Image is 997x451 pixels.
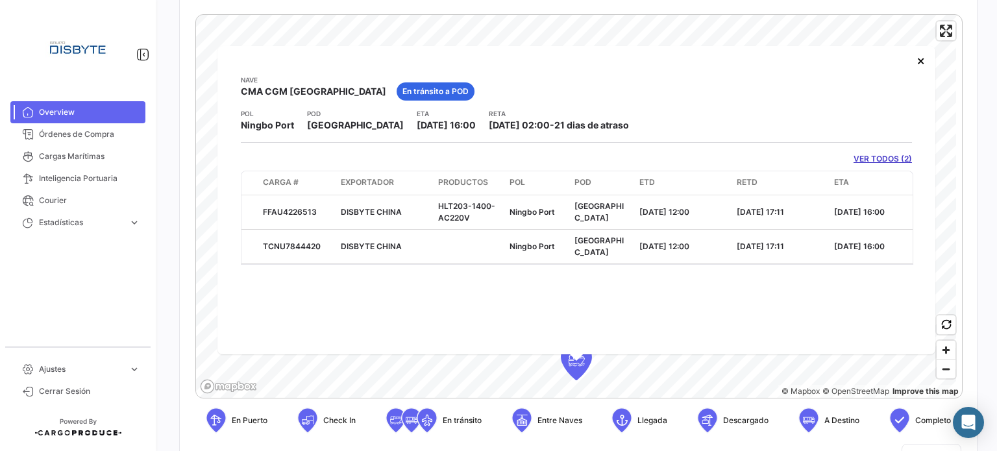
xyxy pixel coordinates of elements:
[241,75,386,85] app-card-info-title: Nave
[639,241,689,251] span: [DATE] 12:00
[574,177,591,188] span: POD
[129,217,140,228] span: expand_more
[723,415,769,426] span: Descargado
[829,171,926,195] datatable-header-cell: ETA
[10,189,145,212] a: Courier
[10,123,145,145] a: Órdenes de Compra
[574,236,624,257] span: [GEOGRAPHIC_DATA]
[341,207,402,217] span: DISBYTE CHINA
[639,177,655,188] span: ETD
[196,15,956,399] canvas: Map
[336,171,433,195] datatable-header-cell: Exportador
[639,207,689,217] span: [DATE] 12:00
[39,385,140,397] span: Cerrar Sesión
[953,407,984,438] div: Abrir Intercom Messenger
[732,171,829,195] datatable-header-cell: RETD
[417,108,476,119] app-card-info-title: ETA
[10,167,145,189] a: Inteligencia Portuaria
[200,379,257,394] a: Mapbox logo
[323,415,356,426] span: Check In
[569,171,634,195] datatable-header-cell: POD
[510,177,525,188] span: POL
[554,119,629,130] span: 21 dias de atraso
[10,145,145,167] a: Cargas Marítimas
[892,386,959,396] a: Map feedback
[537,415,582,426] span: Entre Naves
[417,119,476,130] span: [DATE] 16:00
[937,360,955,378] button: Zoom out
[737,207,784,217] span: [DATE] 17:11
[822,386,889,396] a: OpenStreetMap
[937,341,955,360] button: Zoom in
[45,16,110,80] img: Logo+disbyte.jpeg
[341,241,402,251] span: DISBYTE CHINA
[854,153,912,165] a: VER TODOS (2)
[834,241,885,251] span: [DATE] 16:00
[39,217,123,228] span: Estadísticas
[258,171,336,195] datatable-header-cell: Carga #
[438,201,495,223] span: HLT203-1400-AC220V
[915,415,951,426] span: Completo
[737,177,757,188] span: RETD
[510,207,555,217] span: Ningbo Port
[634,171,732,195] datatable-header-cell: ETD
[937,21,955,40] button: Enter fullscreen
[438,177,488,188] span: Productos
[402,86,469,97] span: En tránsito a POD
[433,171,504,195] datatable-header-cell: Productos
[39,173,140,184] span: Inteligencia Portuaria
[489,108,629,119] app-card-info-title: RETA
[263,206,330,218] div: FFAU4226513
[510,241,555,251] span: Ningbo Port
[341,177,394,188] span: Exportador
[834,207,885,217] span: [DATE] 16:00
[232,415,267,426] span: En Puerto
[824,415,859,426] span: A Destino
[241,85,386,98] span: CMA CGM [GEOGRAPHIC_DATA]
[737,241,784,251] span: [DATE] 17:11
[10,101,145,123] a: Overview
[39,363,123,375] span: Ajustes
[908,47,934,73] button: Close popup
[574,201,624,223] span: [GEOGRAPHIC_DATA]
[263,241,330,252] div: TCNU7844420
[782,386,820,396] a: Mapbox
[561,341,592,380] div: Map marker
[241,119,294,132] span: Ningbo Port
[550,119,554,130] span: -
[307,119,404,132] span: [GEOGRAPHIC_DATA]
[263,177,299,188] span: Carga #
[834,177,849,188] span: ETA
[241,108,294,119] app-card-info-title: POL
[39,195,140,206] span: Courier
[489,119,550,130] span: [DATE] 02:00
[129,363,140,375] span: expand_more
[637,415,667,426] span: Llegada
[443,415,482,426] span: En tránsito
[307,108,404,119] app-card-info-title: POD
[39,106,140,118] span: Overview
[39,128,140,140] span: Órdenes de Compra
[39,151,140,162] span: Cargas Marítimas
[504,171,569,195] datatable-header-cell: POL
